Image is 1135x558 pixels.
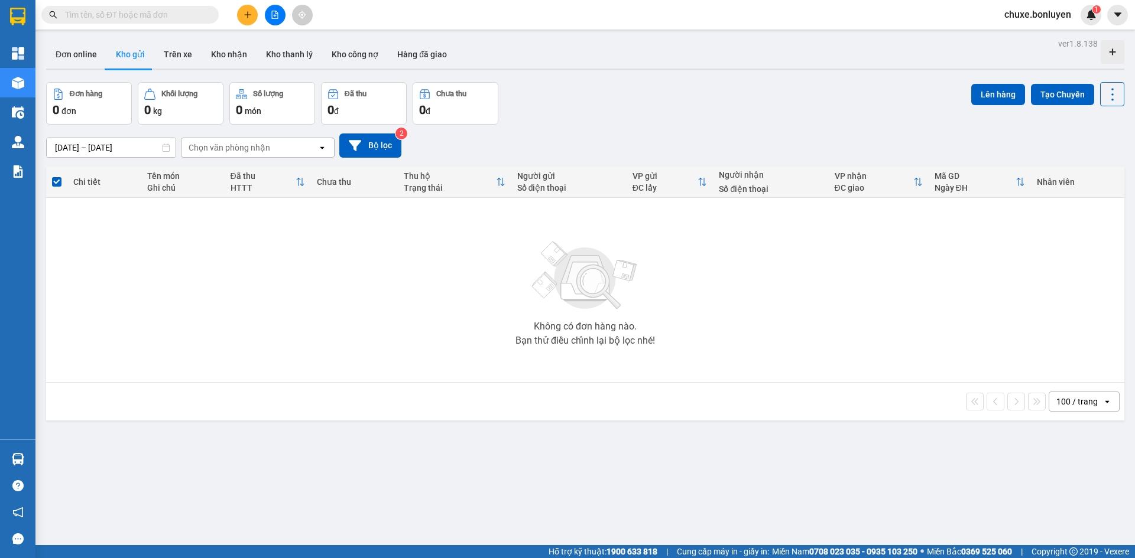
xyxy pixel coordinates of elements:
[526,234,644,317] img: svg+xml;base64,PHN2ZyBjbGFzcz0ibGlzdC1wbHVnX19zdmciIHhtbG5zPSJodHRwOi8vd3d3LnczLm9yZy8yMDAwL3N2Zy...
[138,82,223,125] button: Khối lượng0kg
[835,183,913,192] div: ĐC giao
[1058,37,1098,50] div: ver 1.8.138
[257,40,322,68] button: Kho thanh lý
[1092,5,1101,14] sup: 1
[236,103,242,117] span: 0
[633,183,698,192] div: ĐC lấy
[345,90,367,98] div: Đã thu
[12,453,24,465] img: warehouse-icon
[404,171,496,181] div: Thu hộ
[327,103,334,117] span: 0
[317,177,392,187] div: Chưa thu
[47,138,176,157] input: Select a date range.
[12,77,24,89] img: warehouse-icon
[49,11,57,19] span: search
[633,171,698,181] div: VP gửi
[322,40,388,68] button: Kho công nợ
[835,171,913,181] div: VP nhận
[231,183,296,192] div: HTTT
[161,90,197,98] div: Khối lượng
[1086,9,1097,20] img: icon-new-feature
[395,128,407,139] sup: 2
[12,165,24,178] img: solution-icon
[920,549,924,554] span: ⚪️
[147,183,219,192] div: Ghi chú
[12,106,24,119] img: warehouse-icon
[1056,396,1098,407] div: 100 / trang
[334,106,339,116] span: đ
[70,90,102,98] div: Đơn hàng
[65,8,205,21] input: Tìm tên, số ĐT hoặc mã đơn
[12,480,24,491] span: question-circle
[1021,545,1023,558] span: |
[153,106,162,116] span: kg
[935,183,1016,192] div: Ngày ĐH
[517,183,621,192] div: Số điện thoại
[225,167,312,198] th: Toggle SortBy
[147,171,219,181] div: Tên món
[927,545,1012,558] span: Miền Bắc
[1107,5,1128,25] button: caret-down
[144,103,151,117] span: 0
[398,167,511,198] th: Toggle SortBy
[935,171,1016,181] div: Mã GD
[253,90,283,98] div: Số lượng
[419,103,426,117] span: 0
[929,167,1031,198] th: Toggle SortBy
[231,171,296,181] div: Đã thu
[292,5,313,25] button: aim
[12,47,24,60] img: dashboard-icon
[517,171,621,181] div: Người gửi
[549,545,657,558] span: Hỗ trợ kỹ thuật:
[245,106,261,116] span: món
[10,8,25,25] img: logo-vxr
[189,142,270,154] div: Chọn văn phòng nhận
[298,11,306,19] span: aim
[627,167,714,198] th: Toggle SortBy
[271,11,279,19] span: file-add
[106,40,154,68] button: Kho gửi
[321,82,407,125] button: Đã thu0đ
[426,106,430,116] span: đ
[436,90,466,98] div: Chưa thu
[534,322,637,331] div: Không có đơn hàng nào.
[995,7,1081,22] span: chuxe.bonluyen
[46,82,132,125] button: Đơn hàng0đơn
[202,40,257,68] button: Kho nhận
[515,336,655,345] div: Bạn thử điều chỉnh lại bộ lọc nhé!
[61,106,76,116] span: đơn
[244,11,252,19] span: plus
[12,136,24,148] img: warehouse-icon
[73,177,135,187] div: Chi tiết
[154,40,202,68] button: Trên xe
[1113,9,1123,20] span: caret-down
[229,82,315,125] button: Số lượng0món
[607,547,657,556] strong: 1900 633 818
[666,545,668,558] span: |
[388,40,456,68] button: Hàng đã giao
[12,507,24,518] span: notification
[12,533,24,544] span: message
[237,5,258,25] button: plus
[677,545,769,558] span: Cung cấp máy in - giấy in:
[265,5,286,25] button: file-add
[772,545,917,558] span: Miền Nam
[404,183,496,192] div: Trạng thái
[317,143,327,152] svg: open
[1102,397,1112,406] svg: open
[719,170,822,180] div: Người nhận
[1031,84,1094,105] button: Tạo Chuyến
[1037,177,1118,187] div: Nhân viên
[46,40,106,68] button: Đơn online
[719,184,822,194] div: Số điện thoại
[809,547,917,556] strong: 0708 023 035 - 0935 103 250
[1069,547,1078,556] span: copyright
[1101,40,1124,64] div: Tạo kho hàng mới
[1094,5,1098,14] span: 1
[971,84,1025,105] button: Lên hàng
[53,103,59,117] span: 0
[961,547,1012,556] strong: 0369 525 060
[339,133,401,158] button: Bộ lọc
[829,167,929,198] th: Toggle SortBy
[413,82,498,125] button: Chưa thu0đ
